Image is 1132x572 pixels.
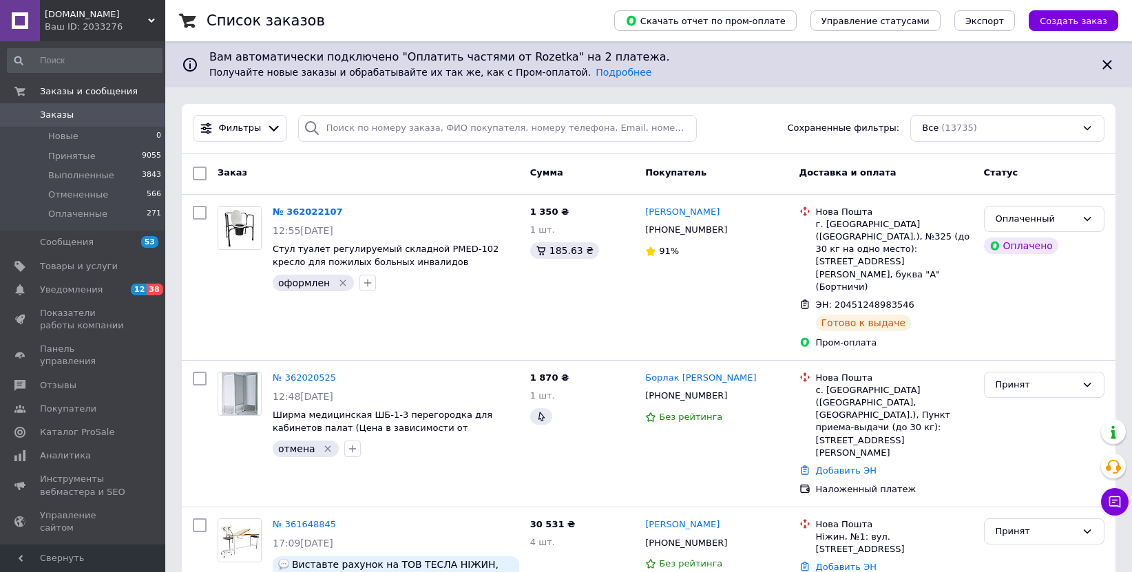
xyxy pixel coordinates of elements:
span: Заказы [40,109,74,121]
div: Наложенный платеж [816,483,973,496]
a: Стул туалет регулируемый складной PMED-102 кресло для пожилых больных инвалидов [273,244,499,267]
span: 1 шт. [530,224,555,235]
span: отмена [278,443,315,454]
img: :speech_balloon: [278,559,289,570]
span: Создать заказ [1040,16,1107,26]
button: Экспорт [954,10,1015,31]
div: Оплачено [984,237,1058,254]
span: Отзывы [40,379,76,392]
span: 566 [147,189,161,201]
a: Создать заказ [1015,15,1118,25]
span: Принятые [48,150,96,162]
span: Вам автоматически подключено "Оплатить частями от Rozetka" на 2 платежа. [209,50,1088,65]
span: Покупатель [645,167,706,178]
span: Каталог ProSale [40,426,114,438]
span: 271 [147,208,161,220]
div: [PHONE_NUMBER] [642,387,730,405]
a: [PERSON_NAME] [645,518,720,531]
a: Фото товару [218,372,262,416]
span: Показатели работы компании [40,307,127,332]
span: ЭН: 20451248983546 [816,299,914,310]
span: (13735) [941,123,977,133]
input: Поиск по номеру заказа, ФИО покупателя, номеру телефона, Email, номеру накладной [298,115,698,142]
input: Поиск [7,48,163,73]
a: Фото товару [218,206,262,250]
div: г. [GEOGRAPHIC_DATA] ([GEOGRAPHIC_DATA].), №325 (до 30 кг на одно место): [STREET_ADDRESS][PERSON... [816,218,973,293]
a: № 362020525 [273,372,336,383]
img: Фото товару [218,519,261,562]
span: Управление статусами [821,16,930,26]
span: Новые [48,130,78,142]
a: [PERSON_NAME] [645,206,720,219]
button: Скачать отчет по пром-оплате [614,10,797,31]
img: Фото товару [222,372,257,415]
span: Отмененные [48,189,108,201]
span: Заказы и сообщения [40,85,138,98]
div: Оплаченный [996,212,1076,226]
span: оформлен [278,277,330,288]
span: 12 [131,284,147,295]
span: Панель управления [40,343,127,368]
span: Аналитика [40,449,91,462]
span: 53 [141,236,158,248]
span: 12:55[DATE] [273,225,333,236]
div: с. [GEOGRAPHIC_DATA] ([GEOGRAPHIC_DATA], [GEOGRAPHIC_DATA].), Пункт приема-выдачи (до 30 кг): [ST... [816,384,973,459]
span: 17:09[DATE] [273,538,333,549]
span: Без рейтинга [659,412,722,422]
img: Фото товару [218,206,261,249]
a: Борлак [PERSON_NAME] [645,372,756,385]
span: Сумма [530,167,563,178]
button: Управление статусами [810,10,941,31]
span: 1 350 ₴ [530,206,569,217]
span: 30 531 ₴ [530,519,575,529]
span: Скачать отчет по пром-оплате [625,14,786,27]
span: INETMED.COM.UA [45,8,148,21]
span: Все [922,122,939,135]
div: Принят [996,378,1076,392]
span: Уведомления [40,284,103,296]
span: Покупатели [40,403,96,415]
button: Чат с покупателем [1101,488,1129,516]
button: Создать заказ [1029,10,1118,31]
span: 1 шт. [530,390,555,401]
span: Статус [984,167,1018,178]
span: Фильтры [219,122,262,135]
span: 1 870 ₴ [530,372,569,383]
span: Получайте новые заказы и обрабатывайте их так же, как с Пром-оплатой. [209,67,651,78]
span: Доставка и оплата [799,167,897,178]
span: 12:48[DATE] [273,391,333,402]
div: Нова Пошта [816,206,973,218]
span: 38 [147,284,163,295]
svg: Удалить метку [322,443,333,454]
div: Нова Пошта [816,518,973,531]
span: Управление сайтом [40,509,127,534]
div: Нова Пошта [816,372,973,384]
span: Экспорт [965,16,1004,26]
a: Добавить ЭН [816,465,877,476]
a: № 362022107 [273,206,343,217]
div: [PHONE_NUMBER] [642,534,730,552]
span: 3843 [142,169,161,182]
span: Инструменты вебмастера и SEO [40,473,127,498]
div: Принят [996,525,1076,539]
span: 0 [156,130,161,142]
div: Готово к выдаче [816,315,911,331]
span: Оплаченные [48,208,107,220]
h1: Список заказов [207,12,325,29]
a: Фото товару [218,518,262,562]
a: Ширма медицинская ШБ-1-3 перегородка для кабинетов палат (Цена в зависимости от количества секций) [273,410,492,445]
div: [PHONE_NUMBER] [642,221,730,239]
span: Сообщения [40,236,94,248]
span: 4 шт. [530,537,555,547]
span: Выполненные [48,169,114,182]
span: Товары и услуги [40,260,118,273]
div: Ніжин, №1: вул. [STREET_ADDRESS] [816,531,973,555]
svg: Удалить метку [337,277,348,288]
span: 9055 [142,150,161,162]
a: Подробнее [596,67,651,78]
div: Пром-оплата [816,337,973,349]
div: 185.63 ₴ [530,242,599,259]
span: Заказ [218,167,247,178]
